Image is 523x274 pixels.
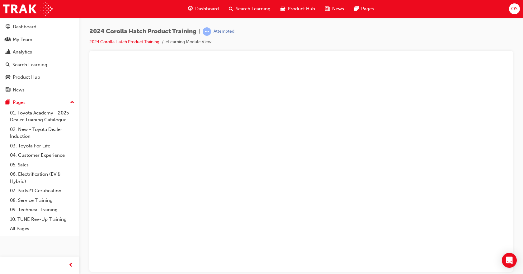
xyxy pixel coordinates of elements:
[349,2,379,15] a: pages-iconPages
[6,24,10,30] span: guage-icon
[320,2,349,15] a: news-iconNews
[7,125,77,141] a: 02. New - Toyota Dealer Induction
[7,108,77,125] a: 01. Toyota Academy - 2025 Dealer Training Catalogue
[6,87,10,93] span: news-icon
[224,2,276,15] a: search-iconSearch Learning
[203,27,211,36] span: learningRecordVerb_ATTEMPT-icon
[2,59,77,71] a: Search Learning
[229,5,233,13] span: search-icon
[13,74,40,81] div: Product Hub
[276,2,320,15] a: car-iconProduct Hub
[332,5,344,12] span: News
[511,5,517,12] span: OS
[7,186,77,196] a: 07. Parts21 Certification
[2,97,77,108] button: Pages
[89,28,196,35] span: 2024 Corolla Hatch Product Training
[7,224,77,234] a: All Pages
[2,72,77,83] a: Product Hub
[2,34,77,45] a: My Team
[2,20,77,97] button: DashboardMy TeamAnalyticsSearch LearningProduct HubNews
[6,37,10,43] span: people-icon
[236,5,271,12] span: Search Learning
[6,100,10,105] span: pages-icon
[68,262,73,269] span: prev-icon
[3,2,53,16] img: Trak
[214,29,234,35] div: Attempted
[7,170,77,186] a: 06. Electrification (EV & Hybrid)
[70,99,74,107] span: up-icon
[7,141,77,151] a: 03. Toyota For Life
[6,62,10,68] span: search-icon
[89,39,159,44] a: 2024 Corolla Hatch Product Training
[166,39,211,46] li: eLearning Module View
[7,205,77,215] a: 09. Technical Training
[12,61,47,68] div: Search Learning
[13,23,36,30] div: Dashboard
[325,5,330,13] span: news-icon
[7,160,77,170] a: 05. Sales
[2,21,77,33] a: Dashboard
[2,46,77,58] a: Analytics
[13,49,32,56] div: Analytics
[7,151,77,160] a: 04. Customer Experience
[188,5,193,13] span: guage-icon
[280,5,285,13] span: car-icon
[361,5,374,12] span: Pages
[183,2,224,15] a: guage-iconDashboard
[6,75,10,80] span: car-icon
[13,99,26,106] div: Pages
[509,3,520,14] button: OS
[354,5,359,13] span: pages-icon
[13,36,32,43] div: My Team
[2,84,77,96] a: News
[13,86,25,94] div: News
[502,253,517,268] div: Open Intercom Messenger
[199,28,200,35] span: |
[288,5,315,12] span: Product Hub
[195,5,219,12] span: Dashboard
[7,215,77,224] a: 10. TUNE Rev-Up Training
[7,196,77,205] a: 08. Service Training
[6,49,10,55] span: chart-icon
